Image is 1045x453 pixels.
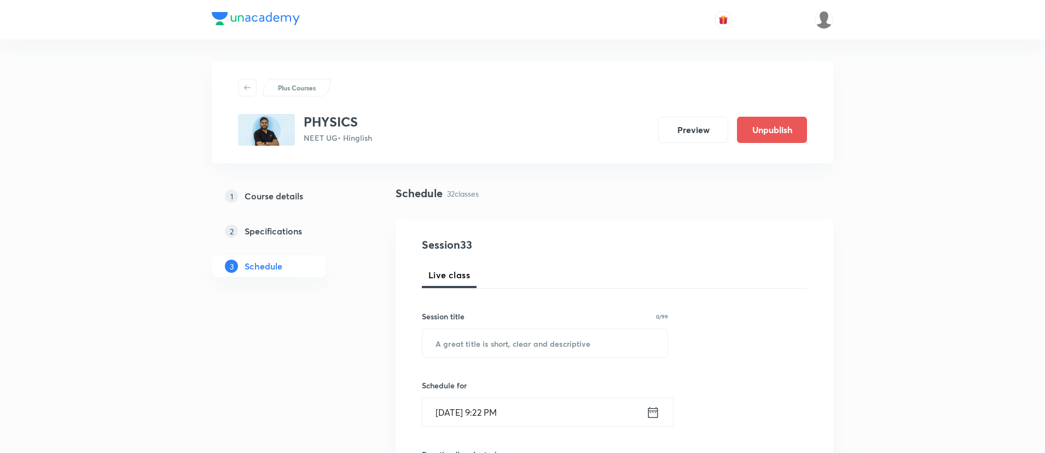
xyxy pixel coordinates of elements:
a: 2Specifications [212,220,361,242]
p: 2 [225,225,238,238]
p: 0/99 [656,314,668,319]
img: avatar [718,15,728,25]
input: A great title is short, clear and descriptive [422,329,667,357]
p: NEET UG • Hinglish [304,132,372,144]
p: 32 classes [447,188,479,199]
p: 1 [225,190,238,203]
a: 1Course details [212,185,361,207]
p: 3 [225,260,238,273]
img: Shahrukh Ansari [815,10,833,29]
h5: Course details [245,190,303,203]
a: Company Logo [212,12,300,28]
h6: Session title [422,311,465,322]
h5: Schedule [245,260,282,273]
h6: Schedule for [422,380,668,391]
h5: Specifications [245,225,302,238]
h3: PHYSICS [304,114,372,130]
p: Plus Courses [278,83,316,93]
h4: Session 33 [422,237,622,253]
button: avatar [715,11,732,28]
button: Unpublish [737,117,807,143]
button: Preview [658,117,728,143]
span: Live class [428,268,470,282]
img: CB3F58B8-036A-464B-80E2-D59E4BD02B1D_plus.png [238,114,295,146]
img: Company Logo [212,12,300,25]
h4: Schedule [396,185,443,202]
